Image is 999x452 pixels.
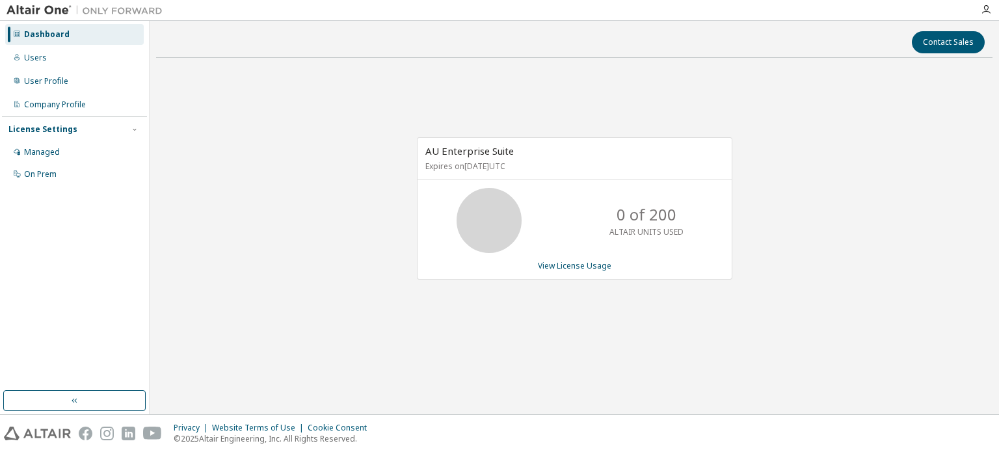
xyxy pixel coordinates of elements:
[212,423,308,433] div: Website Terms of Use
[8,124,77,135] div: License Settings
[538,260,611,271] a: View License Usage
[4,427,71,440] img: altair_logo.svg
[174,423,212,433] div: Privacy
[24,147,60,157] div: Managed
[609,226,684,237] p: ALTAIR UNITS USED
[174,433,375,444] p: © 2025 Altair Engineering, Inc. All Rights Reserved.
[122,427,135,440] img: linkedin.svg
[24,53,47,63] div: Users
[143,427,162,440] img: youtube.svg
[7,4,169,17] img: Altair One
[79,427,92,440] img: facebook.svg
[100,427,114,440] img: instagram.svg
[425,144,514,157] span: AU Enterprise Suite
[24,169,57,179] div: On Prem
[617,204,676,226] p: 0 of 200
[24,29,70,40] div: Dashboard
[425,161,721,172] p: Expires on [DATE] UTC
[24,76,68,86] div: User Profile
[24,100,86,110] div: Company Profile
[912,31,985,53] button: Contact Sales
[308,423,375,433] div: Cookie Consent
